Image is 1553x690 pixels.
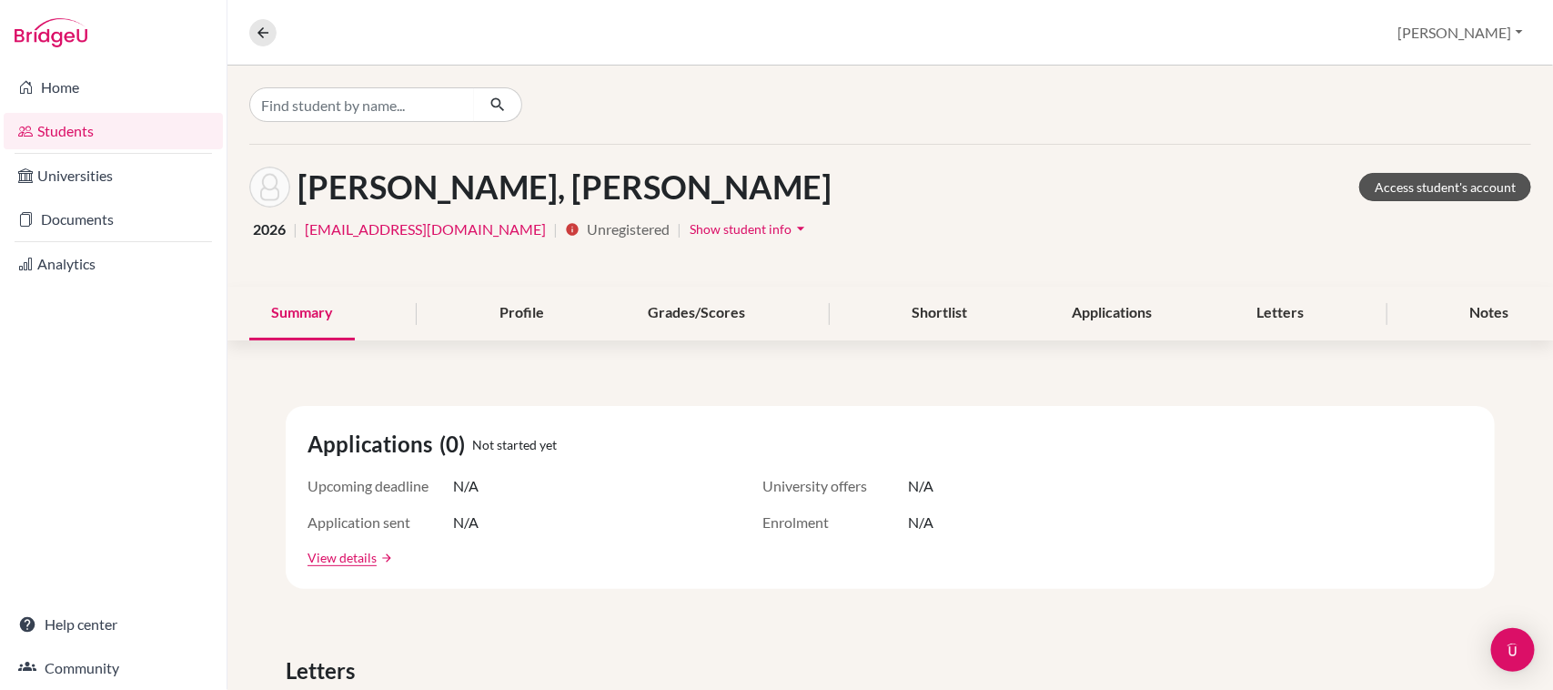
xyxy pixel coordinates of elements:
[249,167,290,208] img: FIORELLA MARÍA ROMERO MENDEZ's avatar
[908,512,933,533] span: N/A
[308,475,453,497] span: Upcoming deadline
[553,218,558,240] span: |
[1491,628,1535,672] div: Open Intercom Messenger
[1235,287,1326,340] div: Letters
[1359,173,1531,201] a: Access student's account
[249,87,475,122] input: Find student by name...
[4,201,223,238] a: Documents
[297,167,832,207] h1: [PERSON_NAME], [PERSON_NAME]
[478,287,566,340] div: Profile
[253,218,286,240] span: 2026
[286,654,362,687] span: Letters
[1390,15,1531,50] button: [PERSON_NAME]
[308,512,453,533] span: Application sent
[377,552,393,564] a: arrow_forward
[4,69,223,106] a: Home
[4,113,223,149] a: Students
[792,219,810,238] i: arrow_drop_down
[439,428,472,461] span: (0)
[15,18,87,47] img: Bridge-U
[677,218,681,240] span: |
[762,475,908,497] span: University offers
[453,512,479,533] span: N/A
[249,287,355,340] div: Summary
[4,246,223,282] a: Analytics
[308,428,439,461] span: Applications
[293,218,297,240] span: |
[4,157,223,194] a: Universities
[565,222,580,237] i: info
[1050,287,1174,340] div: Applications
[453,475,479,497] span: N/A
[762,512,908,533] span: Enrolment
[587,218,670,240] span: Unregistered
[472,435,557,454] span: Not started yet
[890,287,989,340] div: Shortlist
[4,650,223,686] a: Community
[4,606,223,643] a: Help center
[627,287,768,340] div: Grades/Scores
[690,221,792,237] span: Show student info
[1448,287,1531,340] div: Notes
[689,215,811,243] button: Show student infoarrow_drop_down
[308,548,377,567] a: View details
[908,475,933,497] span: N/A
[305,218,546,240] a: [EMAIL_ADDRESS][DOMAIN_NAME]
